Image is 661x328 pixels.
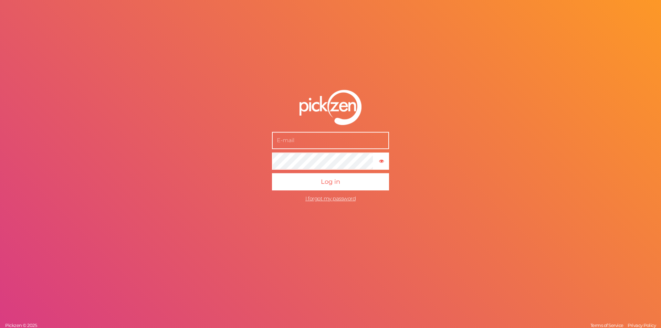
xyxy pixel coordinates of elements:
span: Terms of Service [590,322,623,328]
button: Log in [272,173,389,190]
img: pz-logo-white.png [300,90,361,125]
span: Log in [321,178,340,186]
a: Privacy Policy [626,322,658,328]
a: Terms of Service [589,322,625,328]
a: I forgot my password [305,195,356,202]
a: Pickzen © 2025 [3,322,39,328]
input: E-mail [272,132,389,149]
span: Privacy Policy [628,322,656,328]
